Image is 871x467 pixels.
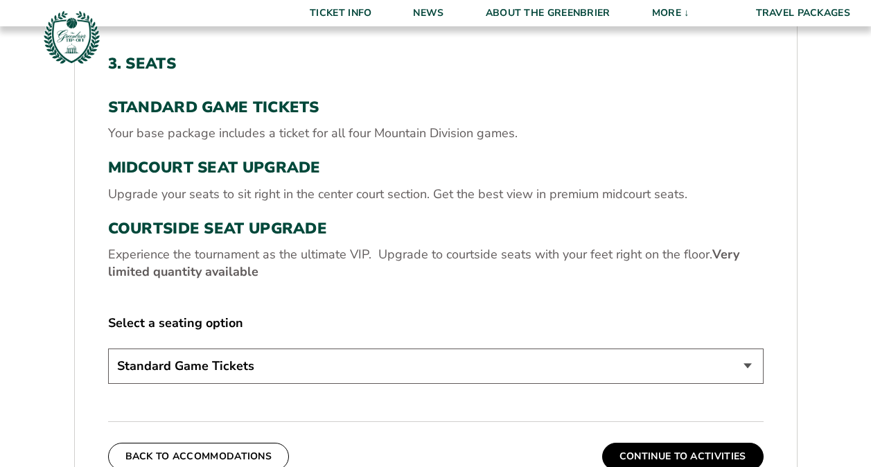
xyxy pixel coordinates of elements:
[108,246,764,281] p: Experience the tournament as the ultimate VIP. Upgrade to courtside seats with your feet right on...
[108,315,764,332] label: Select a seating option
[108,125,764,142] p: Your base package includes a ticket for all four Mountain Division games.
[108,98,764,116] h3: Standard Game Tickets
[108,55,764,73] h2: 3. Seats
[108,186,764,203] p: Upgrade your seats to sit right in the center court section. Get the best view in premium midcour...
[42,7,102,67] img: Greenbrier Tip-Off
[108,159,764,177] h3: Midcourt Seat Upgrade
[108,220,764,238] h3: Courtside Seat Upgrade
[108,246,739,280] strong: Very limited quantity available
